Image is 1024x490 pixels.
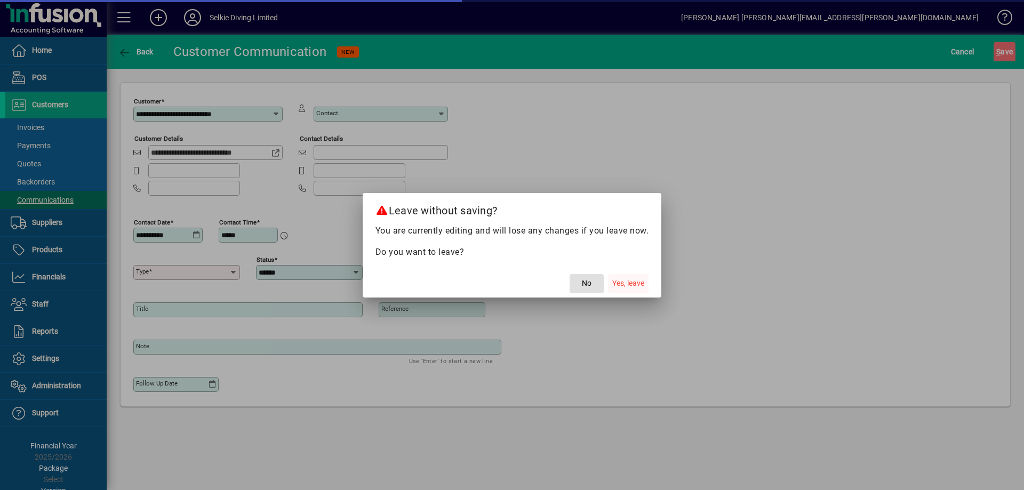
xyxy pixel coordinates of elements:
[608,274,649,293] button: Yes, leave
[375,224,649,237] p: You are currently editing and will lose any changes if you leave now.
[375,246,649,259] p: Do you want to leave?
[570,274,604,293] button: No
[363,193,662,224] h2: Leave without saving?
[582,278,591,289] span: No
[612,278,644,289] span: Yes, leave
